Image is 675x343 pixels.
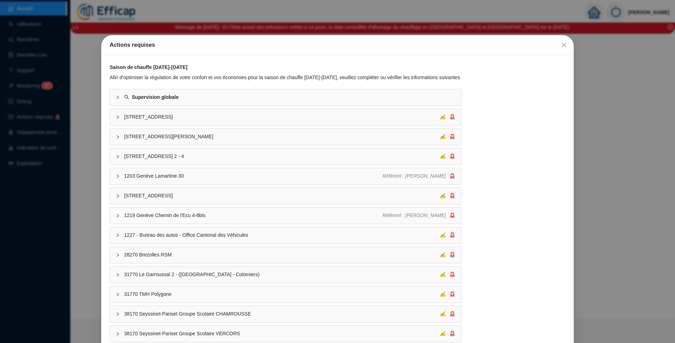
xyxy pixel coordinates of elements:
span: collapsed [116,312,120,316]
span: 1203 Genève Lamartine 30 [124,172,382,180]
div: [STREET_ADDRESS]✍🚨 [110,188,461,204]
span: ✍ [440,232,446,238]
span: collapsed [116,273,120,277]
div: 🚨 [440,291,455,298]
span: [STREET_ADDRESS] [124,113,440,121]
span: collapsed [116,95,120,100]
span: 1219 Genève Chemin de l'Ecu 4-8bis [124,212,382,219]
div: 🚨 [440,251,455,259]
div: 🚨 [440,310,455,318]
span: [STREET_ADDRESS] [124,192,440,199]
div: [STREET_ADDRESS] 2 - 4✍🚨 [110,148,461,165]
span: 38170 Seyssinet-Pariset Groupe Scolaire CHAMROUSSE [124,310,440,318]
strong: Supervision globale [132,94,179,100]
span: ✍ [440,114,446,120]
strong: Saison de chauffe [DATE]-[DATE] [110,64,187,70]
div: 31770 TMH Polygone✍🚨 [110,286,461,303]
div: [STREET_ADDRESS][PERSON_NAME]✍🚨 [110,129,461,145]
div: Supervision globale [110,89,461,106]
span: 38170 Seyssinet-Pariset Groupe Scolaire VERCORS [124,330,440,337]
span: collapsed [116,214,120,218]
span: ✍ [440,193,446,198]
div: 🚨 [382,212,456,219]
span: collapsed [116,292,120,297]
div: [STREET_ADDRESS]✍🚨 [110,109,461,125]
div: 🚨 [440,192,455,199]
div: 31770 Le Garroussal 2 - ([GEOGRAPHIC_DATA] - Colomiers)✍🚨 [110,267,461,283]
div: 🚨 [440,133,455,140]
span: collapsed [116,154,120,159]
span: collapsed [116,332,120,336]
div: 1203 Genève Lamartine 30Référent : [PERSON_NAME]🚨 [110,168,461,184]
span: collapsed [116,194,120,198]
span: ✍ [440,272,446,277]
div: 🚨 [440,153,455,160]
span: ✍ [440,134,446,139]
span: Référent : [PERSON_NAME] [382,212,446,218]
div: 🚨 [440,330,455,337]
span: [STREET_ADDRESS] 2 - 4 [124,153,440,160]
span: 31770 TMH Polygone [124,291,440,298]
span: collapsed [116,135,120,139]
span: collapsed [116,115,120,119]
div: 🚨 [440,231,455,239]
div: 🚨 [440,271,455,278]
div: 38170 Seyssinet-Pariset Groupe Scolaire CHAMROUSSE✍🚨 [110,306,461,322]
div: 1219 Genève Chemin de l'Ecu 4-8bisRéférent : [PERSON_NAME]🚨 [110,208,461,224]
span: ✍ [440,153,446,159]
span: search [124,95,129,100]
div: 28270 Brezolles RSM✍🚨 [110,247,461,263]
span: Fermer [558,42,570,48]
span: Référent : [PERSON_NAME] [382,173,446,179]
div: 1227 - Bureau des autos - Office Cantonal des Véhicules✍🚨 [110,227,461,243]
span: ✍ [440,311,446,317]
button: Close [558,39,570,51]
span: ✍ [440,291,446,297]
span: 31770 Le Garroussal 2 - ([GEOGRAPHIC_DATA] - Colomiers) [124,271,440,278]
span: 1227 - Bureau des autos - Office Cantonal des Véhicules [124,231,440,239]
span: 28270 Brezolles RSM [124,251,440,259]
div: Afin d'optimiser la régulation de votre confort et vos économies pour la saison de chauffe [DATE]... [110,74,461,81]
div: 38170 Seyssinet-Pariset Groupe Scolaire VERCORS✍🚨 [110,326,461,342]
span: ✍ [440,331,446,336]
div: 🚨 [382,172,456,180]
span: collapsed [116,233,120,237]
span: collapsed [116,174,120,178]
span: ✍ [440,252,446,258]
span: collapsed [116,253,120,257]
div: Actions requises [110,41,565,49]
div: 🚨 [440,113,455,121]
span: close [561,42,567,48]
span: [STREET_ADDRESS][PERSON_NAME] [124,133,440,140]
